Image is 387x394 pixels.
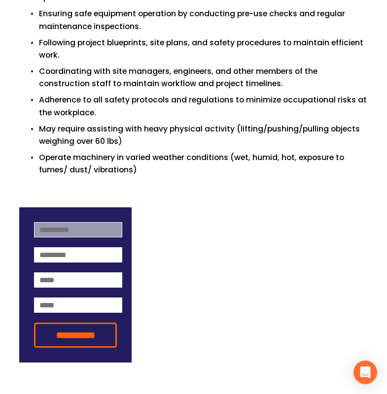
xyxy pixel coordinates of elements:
p: Following project blueprints, site plans, and safety procedures to maintain efficient work. [39,36,368,61]
p: Operate machinery in varied weather conditions (wet, humid, hot, exposure to fumes/ dust/ vibrati... [39,151,368,176]
p: May require assisting with heavy physical activity (lifting/pushing/pulling objects weighing over... [39,123,368,147]
div: Open Intercom Messenger [353,361,377,384]
p: Coordinating with site managers, engineers, and other members of the construction staff to mainta... [39,65,368,90]
p: Ensuring safe equipment operation by conducting pre-use checks and regular maintenance inspections. [39,7,368,32]
p: Adherence to all safety protocols and regulations to minimize occupational risks at the workplace. [39,94,368,118]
